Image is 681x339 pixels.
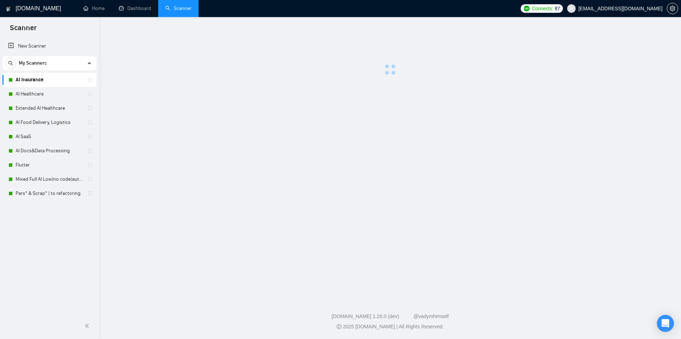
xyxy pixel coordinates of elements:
[16,101,83,115] a: Extended AI Healthcare
[87,120,93,125] span: holder
[83,5,105,11] a: homeHome
[16,115,83,130] a: AI Food Delivery, Logistics
[84,322,92,329] span: double-left
[87,148,93,154] span: holder
[667,3,678,14] button: setting
[16,186,83,201] a: Pars* & Scrap* | to refactoring
[5,61,16,66] span: search
[16,158,83,172] a: Flutter
[16,172,83,186] a: Mixed Full AI Low|no code|automations
[332,313,399,319] a: [DOMAIN_NAME] 1.26.0 (dev)
[87,176,93,182] span: holder
[337,324,342,329] span: copyright
[413,313,449,319] a: @vadymhimself
[532,5,553,12] span: Connects:
[8,39,91,53] a: New Scanner
[87,77,93,83] span: holder
[657,315,674,332] div: Open Intercom Messenger
[87,162,93,168] span: holder
[2,39,96,53] li: New Scanner
[87,191,93,196] span: holder
[6,3,11,15] img: logo
[2,56,96,201] li: My Scanners
[16,144,83,158] a: AI Docs&Data Processing
[667,6,678,11] a: setting
[4,23,42,38] span: Scanner
[87,134,93,140] span: holder
[16,130,83,144] a: AI SaaS
[524,6,530,11] img: upwork-logo.png
[555,5,560,12] span: 87
[87,105,93,111] span: holder
[87,91,93,97] span: holder
[165,5,192,11] a: searchScanner
[105,323,675,330] div: 2025 [DOMAIN_NAME] | All Rights Reserved.
[569,6,574,11] span: user
[119,5,151,11] a: dashboardDashboard
[16,73,83,87] a: AI Insurance
[16,87,83,101] a: AI Healthcare
[5,58,16,69] button: search
[19,56,47,70] span: My Scanners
